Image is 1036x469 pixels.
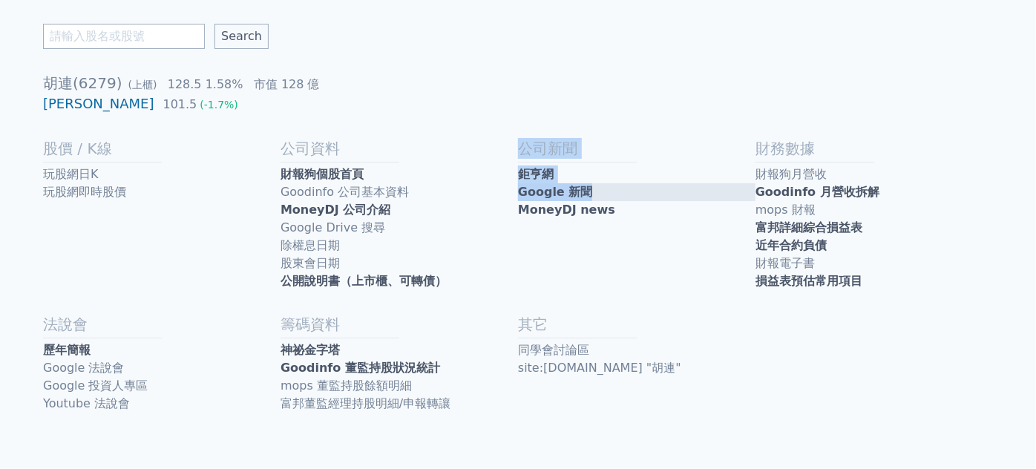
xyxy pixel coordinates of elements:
a: 財報電子書 [755,255,993,272]
a: MoneyDJ 公司介紹 [281,201,518,219]
a: 玩股網日K [43,165,281,183]
a: Goodinfo 公司基本資料 [281,183,518,201]
h2: 公司資料 [281,138,518,159]
a: 同學會討論區 [518,341,755,359]
h2: 法說會 [43,314,281,335]
a: Goodinfo 月營收拆解 [755,183,993,201]
a: Google Drive 搜尋 [281,219,518,237]
a: 財報狗個股首頁 [281,165,518,183]
a: 神祕金字塔 [281,341,518,359]
a: 玩股網即時股價 [43,183,281,201]
a: 損益表預估常用項目 [755,272,993,290]
a: 富邦詳細綜合損益表 [755,219,993,237]
h2: 財務數據 [755,138,993,159]
h2: 股價 / K線 [43,138,281,159]
a: Google 新聞 [518,183,755,201]
a: site:[DOMAIN_NAME] "胡連" [518,359,755,377]
a: mops 董監持股餘額明細 [281,377,518,395]
a: 鉅亨網 [518,165,755,183]
span: 128.5 1.58% [168,77,243,91]
h1: 胡連(6279) [43,73,993,94]
a: 富邦董監經理持股明細/申報轉讓 [281,395,518,413]
iframe: Chat Widget [962,398,1036,469]
a: mops 財報 [755,201,993,219]
a: Youtube 法說會 [43,395,281,413]
h2: 其它 [518,314,755,335]
a: 近年合約負債 [755,237,993,255]
a: 公開說明書（上市櫃、可轉債） [281,272,518,290]
span: (-1.7%) [200,99,238,111]
div: 聊天小工具 [962,398,1036,469]
a: Google 法說會 [43,359,281,377]
div: 101.5 [160,96,200,114]
input: 請輸入股名或股號 [43,24,205,49]
h2: 公司新聞 [518,138,755,159]
a: MoneyDJ news [518,201,755,219]
span: 市值 128 億 [254,77,320,91]
input: Search [214,24,269,49]
a: Goodinfo 董監持股狀況統計 [281,359,518,377]
h2: 籌碼資料 [281,314,518,335]
a: 財報狗月營收 [755,165,993,183]
a: 歷年簡報 [43,341,281,359]
a: 股東會日期 [281,255,518,272]
a: [PERSON_NAME] [43,96,154,111]
a: 除權息日期 [281,237,518,255]
a: Google 投資人專區 [43,377,281,395]
span: (上櫃) [128,79,157,91]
